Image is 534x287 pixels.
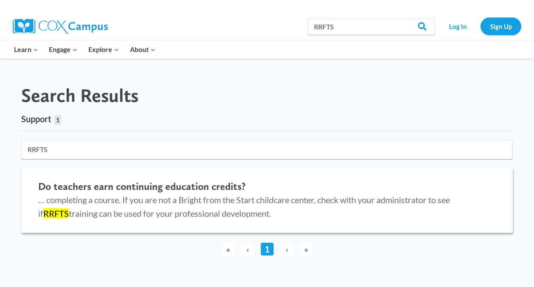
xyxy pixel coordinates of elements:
button: Child menu of Engage [44,40,83,58]
span: Support [21,114,51,124]
h2: Do teachers earn continuing education credits? [38,181,496,193]
button: Child menu of Explore [83,40,124,58]
a: Support1 [21,107,61,131]
mark: RRFTS [43,208,69,218]
span: » [300,243,313,255]
input: Search Cox Campus [308,18,435,35]
span: … completing a course. If you are not a Bright from the Start childcare center, check with your a... [38,195,450,218]
span: 1 [54,115,61,125]
a: Do teachers earn continuing education credits? … completing a course. If you are not a Bright fro... [21,168,513,233]
a: 1 [261,243,274,255]
a: Sign Up [480,17,521,35]
input: Search for... [21,140,513,159]
span: « [222,243,235,255]
span: › [280,243,293,255]
nav: Primary Navigation [8,40,161,58]
h1: Search Results [21,84,138,107]
nav: Secondary Navigation [439,17,521,35]
button: Child menu of About [124,40,161,58]
button: Child menu of Learn [8,40,44,58]
span: ‹ [241,243,254,255]
a: Log In [439,17,476,35]
img: Cox Campus [13,19,108,34]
